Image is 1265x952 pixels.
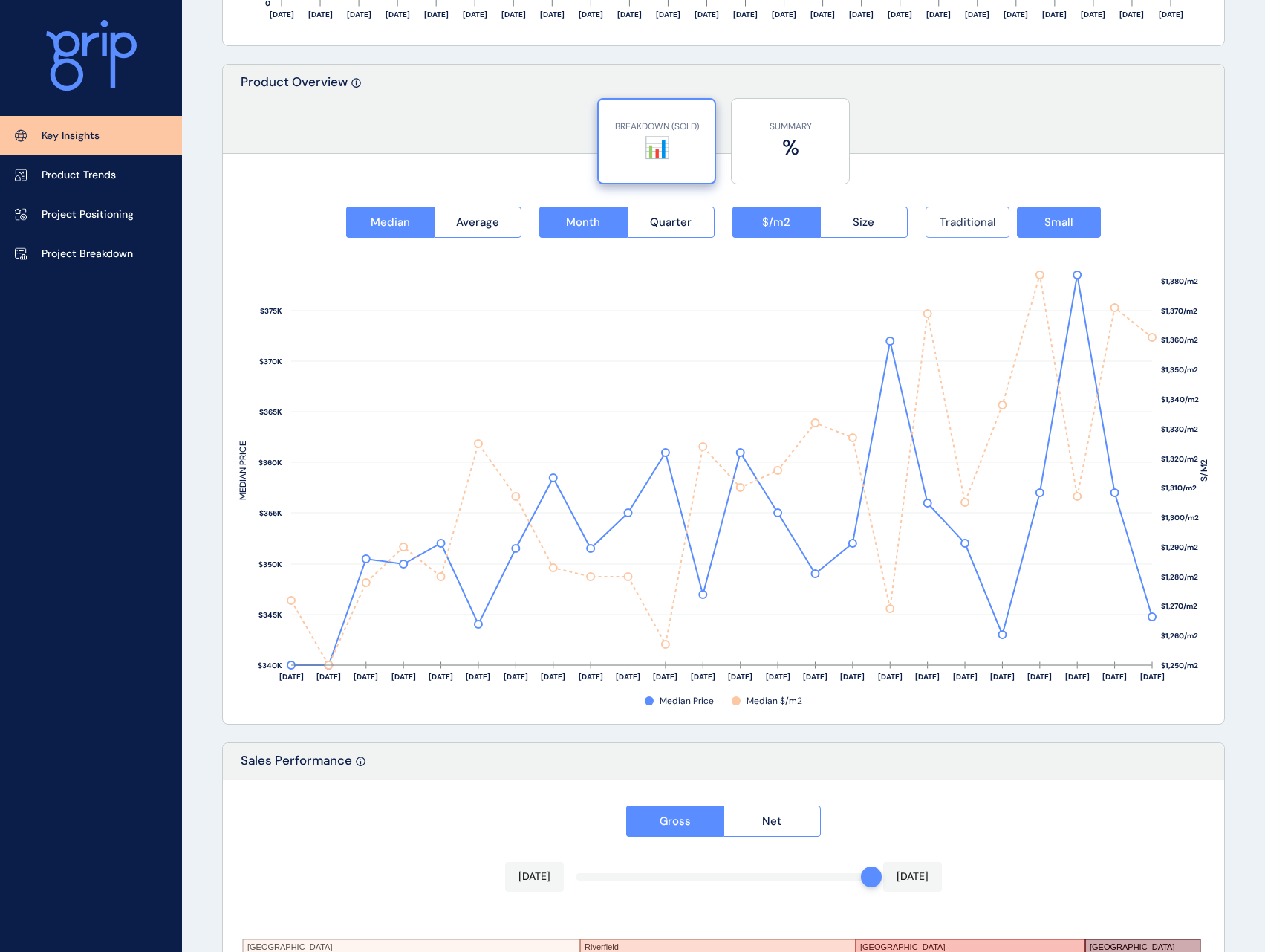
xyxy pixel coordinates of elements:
[739,133,842,162] label: %
[1159,10,1183,19] text: [DATE]
[1161,572,1198,582] text: $1,280/m2
[650,215,692,230] span: Quarter
[762,814,781,829] span: Net
[1119,10,1144,19] text: [DATE]
[627,207,715,238] button: Quarter
[1161,276,1198,286] text: $1,380/m2
[660,814,691,829] span: Gross
[1161,335,1198,345] text: $1,360/m2
[42,168,116,183] p: Product Trends
[820,207,908,238] button: Size
[579,10,603,19] text: [DATE]
[1161,365,1198,375] text: $1,350/m2
[660,695,714,707] span: Median Price
[434,207,522,238] button: Average
[1198,459,1210,482] text: $/M2
[501,10,526,19] text: [DATE]
[540,10,565,19] text: [DATE]
[733,10,758,19] text: [DATE]
[456,215,499,230] span: Average
[656,10,680,19] text: [DATE]
[1017,207,1101,238] button: Small
[566,215,600,230] span: Month
[1161,424,1198,434] text: $1,330/m2
[347,10,371,19] text: [DATE]
[762,215,790,230] span: $/m2
[1161,454,1198,464] text: $1,320/m2
[1161,631,1198,641] text: $1,260/m2
[897,870,929,884] p: [DATE]
[606,133,707,162] label: 📊
[463,10,487,19] text: [DATE]
[772,10,796,19] text: [DATE]
[723,806,822,837] button: Net
[424,10,449,19] text: [DATE]
[42,247,133,262] p: Project Breakdown
[1161,543,1198,552] text: $1,290/m2
[926,207,1009,238] button: Traditional
[1161,306,1197,316] text: $1,370/m2
[42,129,100,143] p: Key Insights
[940,215,996,230] span: Traditional
[270,10,294,19] text: [DATE]
[695,10,719,19] text: [DATE]
[747,695,802,707] span: Median $/m2
[42,207,134,222] p: Project Positioning
[626,806,723,837] button: Gross
[617,10,642,19] text: [DATE]
[739,120,842,133] p: SUMMARY
[308,10,333,19] text: [DATE]
[371,215,410,230] span: Median
[732,207,820,238] button: $/m2
[1161,601,1197,611] text: $1,270/m2
[1161,513,1199,522] text: $1,300/m2
[386,10,410,19] text: [DATE]
[346,207,434,238] button: Median
[1161,395,1199,404] text: $1,340/m2
[241,752,352,780] p: Sales Performance
[606,120,707,133] p: BREAKDOWN (SOLD)
[853,215,874,230] span: Size
[888,10,912,19] text: [DATE]
[849,10,874,19] text: [DATE]
[1042,10,1067,19] text: [DATE]
[1161,661,1198,670] text: $1,250/m2
[1081,10,1105,19] text: [DATE]
[1004,10,1028,19] text: [DATE]
[518,870,550,884] p: [DATE]
[539,207,627,238] button: Month
[810,10,835,19] text: [DATE]
[1044,215,1073,230] span: Small
[926,10,951,19] text: [DATE]
[241,74,348,153] p: Product Overview
[965,10,989,19] text: [DATE]
[1161,483,1197,493] text: $1,310/m2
